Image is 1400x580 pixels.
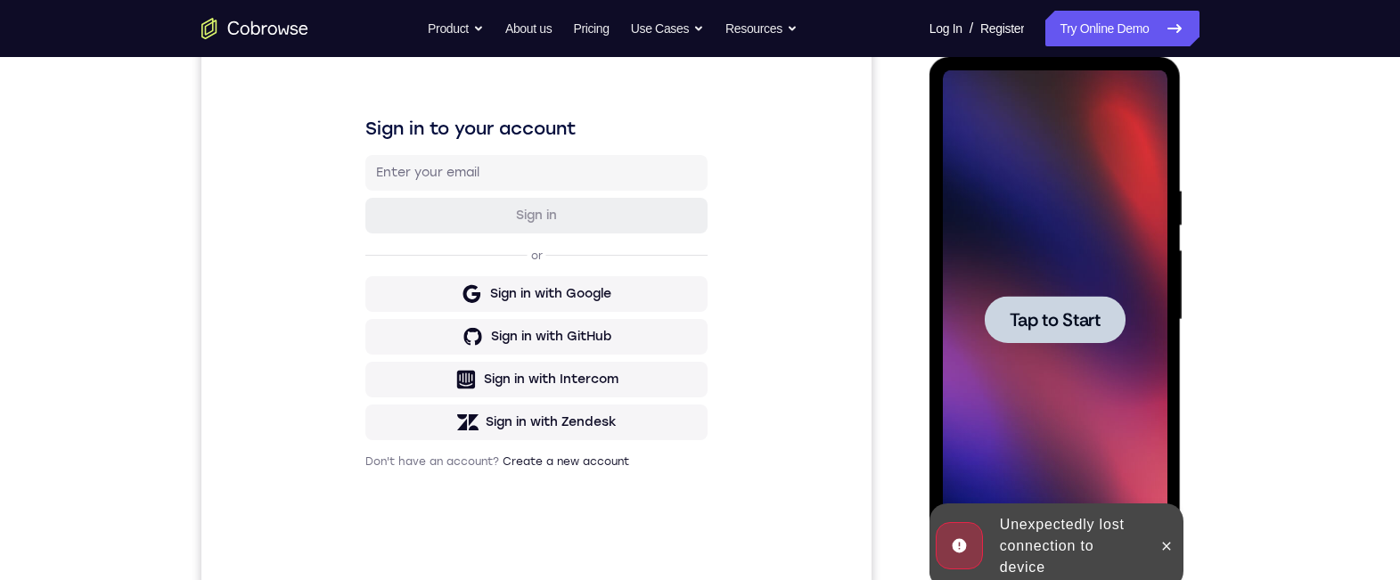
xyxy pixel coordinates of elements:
a: About us [505,11,552,46]
button: Sign in with Google [164,282,506,318]
button: Product [428,11,484,46]
a: Register [980,11,1024,46]
button: Resources [725,11,798,46]
p: or [326,255,345,269]
a: Pricing [573,11,609,46]
button: Tap to Start [55,239,196,286]
a: Try Online Demo [1045,11,1199,46]
button: Use Cases [631,11,704,46]
button: Sign in with Intercom [164,368,506,404]
a: Go to the home page [201,18,308,39]
p: Don't have an account? [164,461,506,475]
span: Tap to Start [80,254,171,272]
a: Create a new account [301,462,428,474]
div: Sign in with Zendesk [284,420,415,437]
a: Log In [929,11,962,46]
span: / [970,18,973,39]
div: Sign in with GitHub [290,334,410,352]
button: Sign in with Zendesk [164,411,506,446]
div: Unexpectedly lost connection to device [63,450,219,528]
div: Sign in with Google [289,291,410,309]
button: Sign in with GitHub [164,325,506,361]
div: Sign in with Intercom [282,377,417,395]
